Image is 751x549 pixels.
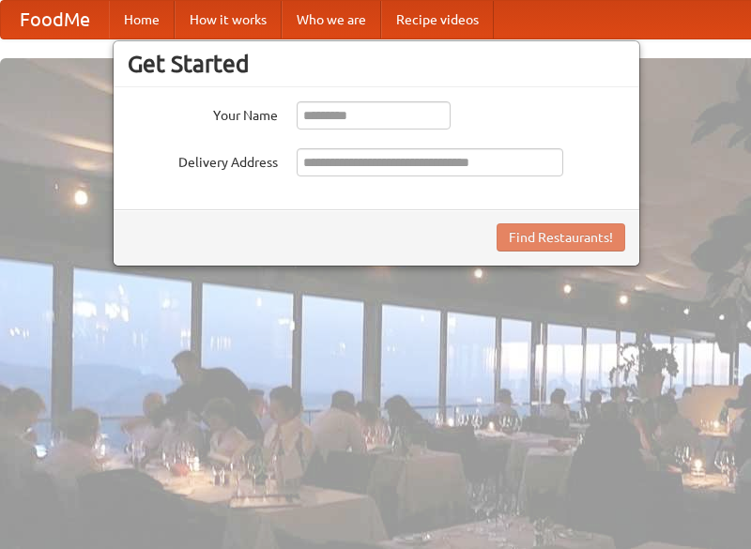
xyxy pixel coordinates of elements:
a: Home [109,1,175,38]
button: Find Restaurants! [497,223,625,252]
a: How it works [175,1,282,38]
a: Who we are [282,1,381,38]
h3: Get Started [128,50,625,78]
label: Delivery Address [128,148,278,172]
a: FoodMe [1,1,109,38]
a: Recipe videos [381,1,494,38]
label: Your Name [128,101,278,125]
